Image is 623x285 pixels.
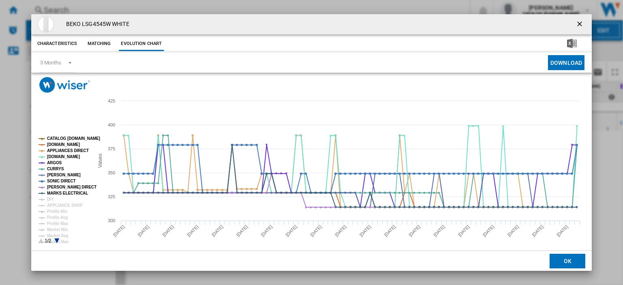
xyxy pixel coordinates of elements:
[47,161,62,165] tspan: ARGOS
[47,215,68,220] tspan: Profile Avg
[47,179,75,183] tspan: SONIC DIRECT
[97,154,103,168] tspan: Values
[550,253,585,268] button: OK
[47,185,97,189] tspan: [PERSON_NAME] DIRECT
[47,209,67,214] tspan: Profile Min
[383,224,397,238] tspan: [DATE]
[112,224,125,238] tspan: [DATE]
[35,36,79,51] button: Characteristics
[31,14,592,271] md-dialog: Product popup
[186,224,200,238] tspan: [DATE]
[45,238,52,244] text: 1/2
[47,191,88,195] tspan: MARKS ELECTRICAL
[457,224,470,238] tspan: [DATE]
[119,36,164,51] button: Evolution chart
[554,36,590,51] button: Download in Excel
[309,224,322,238] tspan: [DATE]
[161,224,175,238] tspan: [DATE]
[47,173,81,177] tspan: [PERSON_NAME]
[47,167,64,171] tspan: CURRYS
[506,224,520,238] tspan: [DATE]
[47,221,69,226] tspan: Profile Max
[548,55,584,70] button: Download
[47,203,83,208] tspan: APPLIANCE SHOP
[38,16,54,32] img: lsg4545w.png
[572,16,589,32] button: getI18NText('BUTTONS.CLOSE_DIALOG')
[47,148,89,153] tspan: APPLIANCES DIRECT
[432,224,446,238] tspan: [DATE]
[567,39,577,48] img: excel-24x24.png
[81,36,117,51] button: Matching
[531,224,544,238] tspan: [DATE]
[137,224,150,238] tspan: [DATE]
[576,20,585,30] ng-md-icon: getI18NText('BUTTONS.CLOSE_DIALOG')
[260,224,273,238] tspan: [DATE]
[108,146,115,151] tspan: 375
[47,136,100,141] tspan: CATALOG [DOMAIN_NAME]
[556,224,569,238] tspan: [DATE]
[108,170,115,175] tspan: 350
[47,197,54,201] tspan: DIY
[47,227,68,232] tspan: Market Min
[47,240,69,244] tspan: Market Max
[108,194,115,199] tspan: 325
[482,224,495,238] tspan: [DATE]
[235,224,249,238] tspan: [DATE]
[47,142,80,147] tspan: [DOMAIN_NAME]
[47,234,68,238] tspan: Market Avg
[47,154,80,159] tspan: [DOMAIN_NAME]
[285,224,298,238] tspan: [DATE]
[211,224,224,238] tspan: [DATE]
[108,122,115,127] tspan: 400
[359,224,372,238] tspan: [DATE]
[408,224,421,238] tspan: [DATE]
[108,99,115,103] tspan: 425
[334,224,347,238] tspan: [DATE]
[40,60,61,66] div: 3 Months
[108,218,115,223] tspan: 300
[62,20,129,28] h4: BEKO LSG4545W WHITE
[39,77,90,93] img: logo_wiser_300x94.png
